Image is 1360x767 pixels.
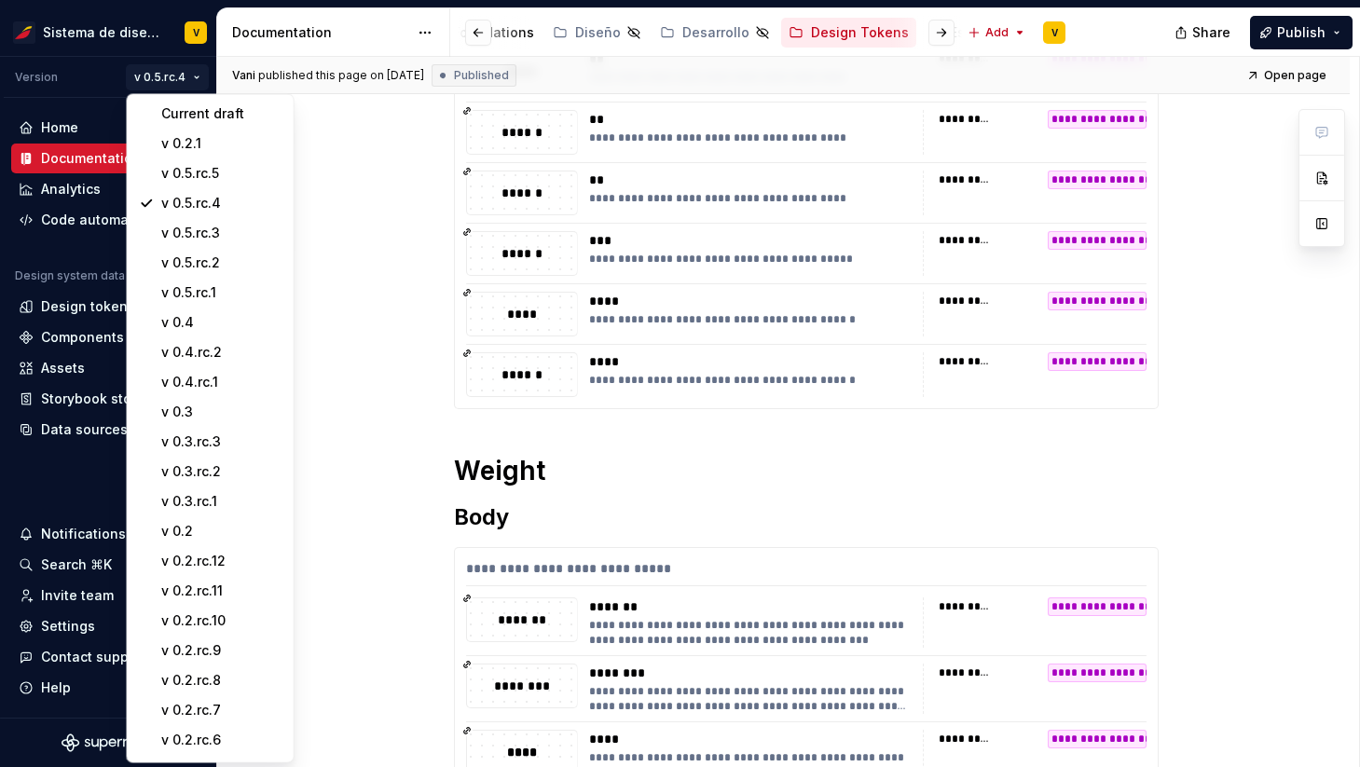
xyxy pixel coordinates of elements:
div: v 0.3.rc.2 [161,462,282,481]
div: v 0.3.rc.3 [161,432,282,451]
div: v 0.4 [161,313,282,332]
div: Current draft [161,104,282,123]
div: v 0.3 [161,403,282,421]
div: v 0.5.rc.2 [161,253,282,272]
div: v 0.5.rc.3 [161,224,282,242]
div: v 0.2.rc.9 [161,641,282,660]
div: v 0.2.rc.12 [161,552,282,570]
div: v 0.2.rc.11 [161,582,282,600]
div: v 0.3.rc.1 [161,492,282,511]
div: v 0.5.rc.5 [161,164,282,183]
div: v 0.2.rc.8 [161,671,282,690]
div: v 0.4.rc.2 [161,343,282,362]
div: v 0.2.rc.6 [161,731,282,749]
div: v 0.2.rc.10 [161,611,282,630]
div: v 0.2 [161,522,282,541]
div: v 0.5.rc.4 [161,194,282,212]
div: v 0.2.rc.7 [161,701,282,719]
div: v 0.2.1 [161,134,282,153]
div: v 0.4.rc.1 [161,373,282,391]
div: v 0.5.rc.1 [161,283,282,302]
